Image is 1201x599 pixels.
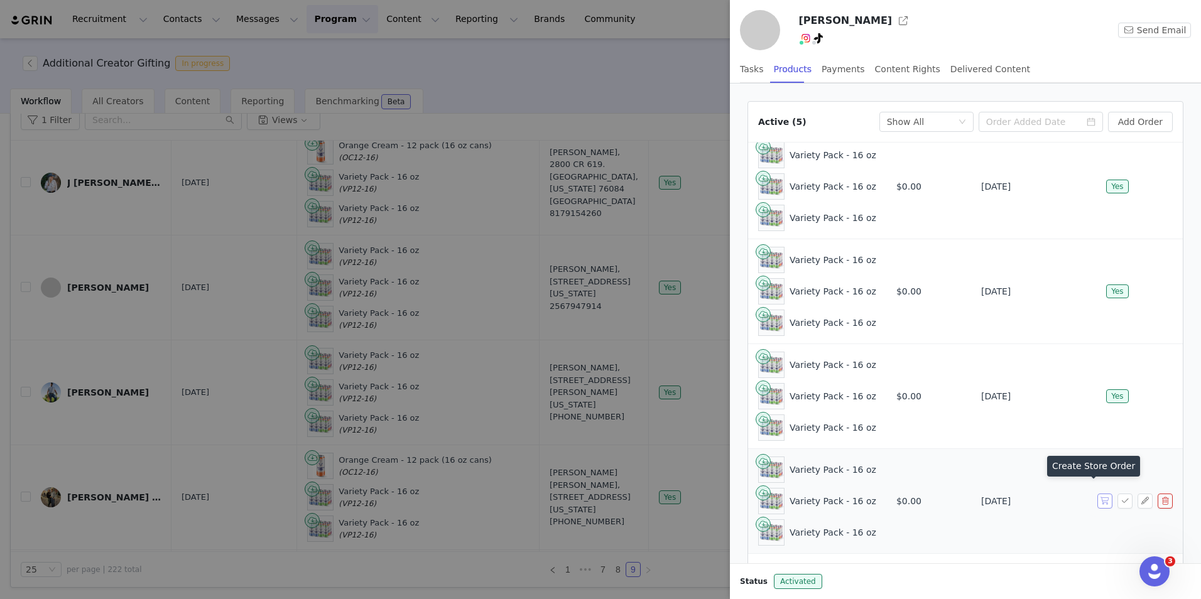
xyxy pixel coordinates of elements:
div: Active (5) [758,116,807,129]
span: $0.00 [896,285,921,298]
h3: [PERSON_NAME] [798,13,892,28]
div: Variety Pack - 16 oz [790,149,876,162]
div: Variety Pack - 16 oz [790,180,876,193]
span: Activated [774,574,822,589]
iframe: Intercom live chat [1139,556,1170,586]
div: Variety Pack - 16 oz [790,495,876,508]
span: 3 [1165,556,1175,566]
img: 16ozassortednotray-smallerfilesize.png [759,209,784,227]
input: Order Added Date [979,112,1103,132]
img: 16ozassortednotray-smallerfilesize.png [759,524,784,542]
div: Products [774,55,812,84]
span: [DATE] [981,390,1011,403]
img: 16ozassortednotray-smallerfilesize.png [759,146,784,165]
span: $0.00 [896,495,921,508]
div: Variety Pack - 16 oz [790,390,876,403]
button: Send Email [1118,23,1191,38]
span: [DATE] [981,285,1011,298]
div: Variety Pack - 16 oz [790,359,876,372]
img: 16ozassortednotray-smallerfilesize.png [759,387,784,406]
img: 16ozassortednotray-smallerfilesize.png [759,419,784,437]
img: instagram.svg [801,33,811,43]
div: Content Rights [875,55,940,84]
div: Variety Pack - 16 oz [790,316,876,330]
img: 16ozassortednotray-smallerfilesize.png [759,461,784,479]
img: 16ozassortednotray-smallerfilesize.png [759,283,784,301]
img: 16ozassortednotray-smallerfilesize.png [759,178,784,196]
div: Create Store Order [1047,456,1140,477]
div: Variety Pack - 16 oz [790,421,876,434]
div: Variety Pack - 16 oz [790,285,876,298]
img: 16ozassortednotray-smallerfilesize.png [759,492,784,510]
i: icon: calendar [1087,117,1095,126]
span: $0.00 [896,390,921,403]
button: Add Order [1108,112,1173,132]
article: Active [747,101,1183,590]
div: Variety Pack - 16 oz [790,254,876,267]
div: Tasks [740,55,764,84]
img: 16ozassortednotray-smallerfilesize.png [759,356,784,374]
img: 16ozassortednotray-smallerfilesize.png [759,314,784,332]
span: [DATE] [981,180,1011,193]
div: Delivered Content [950,55,1030,84]
span: Status [740,576,768,587]
div: Variety Pack - 16 oz [790,526,876,539]
div: Variety Pack - 16 oz [790,212,876,225]
div: Payments [822,55,865,84]
span: $0.00 [896,180,921,193]
div: Variety Pack - 16 oz [790,463,876,477]
img: 16ozassortednotray-smallerfilesize.png [759,251,784,269]
span: [DATE] [981,495,1011,508]
div: Show All [887,112,925,131]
